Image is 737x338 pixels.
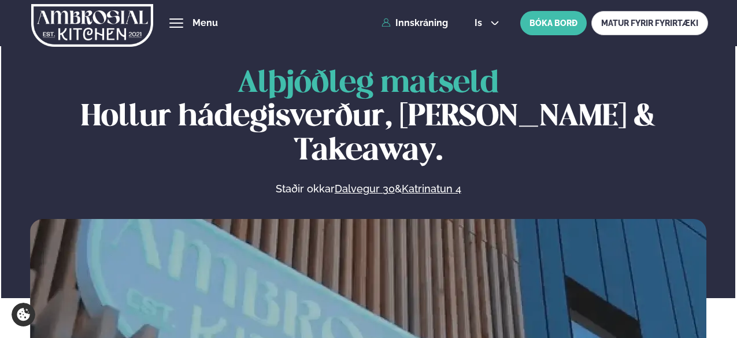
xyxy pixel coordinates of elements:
h1: Hollur hádegisverður, [PERSON_NAME] & Takeaway. [30,67,706,168]
img: logo [31,2,153,49]
a: Innskráning [382,18,448,28]
span: Alþjóðleg matseld [238,69,499,98]
a: Katrinatun 4 [402,182,461,196]
a: Dalvegur 30 [335,182,395,196]
button: BÓKA BORÐ [520,11,587,35]
a: Cookie settings [12,303,35,326]
span: is [475,18,486,28]
button: hamburger [169,16,183,30]
a: MATUR FYRIR FYRIRTÆKI [591,11,708,35]
button: is [465,18,509,28]
p: Staðir okkar & [150,182,587,196]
